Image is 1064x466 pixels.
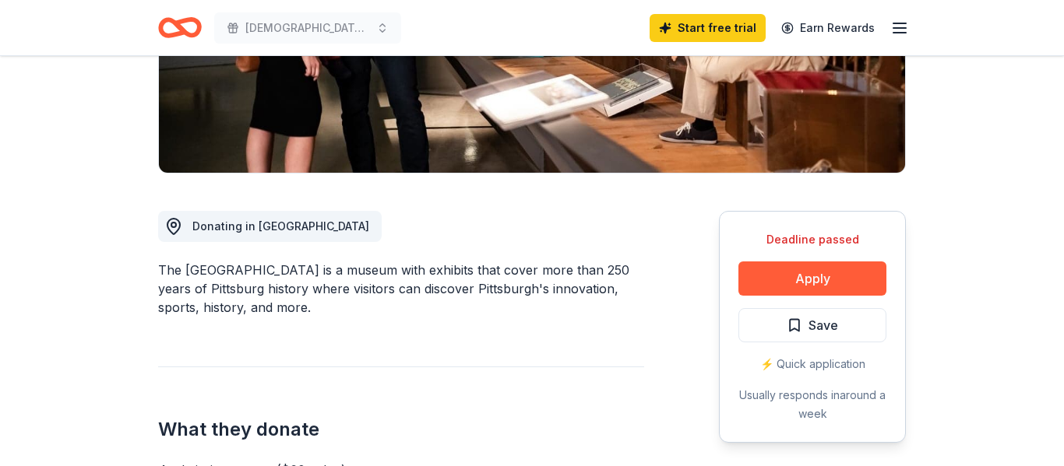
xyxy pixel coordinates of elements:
[738,355,886,373] div: ⚡️ Quick application
[158,261,644,317] div: The [GEOGRAPHIC_DATA] is a museum with exhibits that cover more than 250 years of Pittsburg histo...
[772,14,884,42] a: Earn Rewards
[738,230,886,249] div: Deadline passed
[192,219,369,233] span: Donating in [GEOGRAPHIC_DATA]
[738,261,886,296] button: Apply
[650,14,766,42] a: Start free trial
[214,12,401,44] button: [DEMOGRAPHIC_DATA] Basket Party
[158,417,644,442] h2: What they donate
[738,308,886,342] button: Save
[738,386,886,423] div: Usually responds in around a week
[809,315,838,335] span: Save
[245,19,370,37] span: [DEMOGRAPHIC_DATA] Basket Party
[158,9,202,46] a: Home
